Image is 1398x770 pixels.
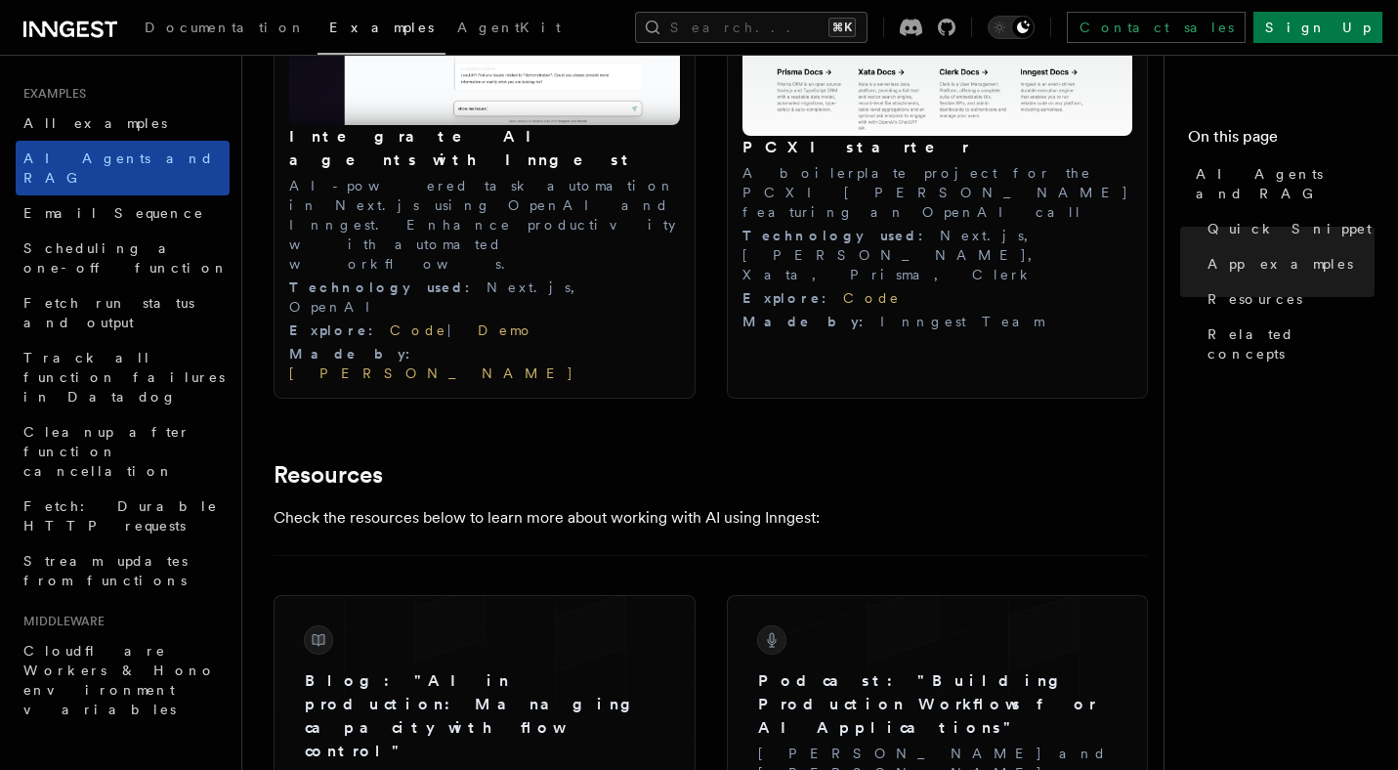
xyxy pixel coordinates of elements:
h4: On this page [1188,125,1375,156]
p: Check the resources below to learn more about working with AI using Inngest: [274,504,1055,532]
span: Explore : [289,322,390,338]
a: Fetch: Durable HTTP requests [16,489,230,543]
span: Made by : [289,346,427,362]
a: Sign Up [1253,12,1382,43]
span: AI Agents and RAG [1196,164,1375,203]
span: Middleware [16,614,105,629]
span: Documentation [145,20,306,35]
h3: PCXI starter [742,136,1133,159]
span: Examples [329,20,434,35]
h3: Podcast: "Building Production Workflows for AI Applications" [758,669,1118,740]
span: Stream updates from functions [23,553,188,588]
a: Related concepts [1200,317,1375,371]
a: Demo [478,322,534,338]
span: Cloudflare Workers & Hono environment variables [23,643,216,717]
span: Technology used : [289,279,487,295]
span: Scheduling a one-off function [23,240,229,276]
div: Inngest Team [742,312,1133,331]
a: Cleanup after function cancellation [16,414,230,489]
a: AgentKit [445,6,572,53]
h3: Integrate AI agents with Inngest [289,125,680,172]
span: Fetch: Durable HTTP requests [23,498,218,534]
span: Explore : [742,290,843,306]
a: App examples [1200,246,1375,281]
a: Contact sales [1067,12,1246,43]
span: Quick Snippet [1207,219,1372,238]
a: AI Agents and RAG [16,141,230,195]
a: Quick Snippet [1200,211,1375,246]
a: Scheduling a one-off function [16,231,230,285]
div: | [289,321,680,340]
a: Resources [1200,281,1375,317]
span: Cleanup after function cancellation [23,424,191,479]
span: AgentKit [457,20,561,35]
button: Search...⌘K [635,12,868,43]
a: Cloudflare Workers & Hono environment variables [16,633,230,727]
kbd: ⌘K [828,18,856,37]
button: Toggle dark mode [988,16,1035,39]
a: Code [843,290,901,306]
span: Made by : [742,314,880,329]
a: Stream updates from functions [16,543,230,598]
span: Technology used : [742,228,940,243]
span: Related concepts [1207,324,1375,364]
a: Examples [318,6,445,55]
span: All examples [23,115,167,131]
a: Resources [274,461,383,489]
span: Examples [16,86,86,102]
a: Email Sequence [16,195,230,231]
a: [PERSON_NAME] [289,365,574,381]
div: Next.js, OpenAI [289,278,680,317]
span: Fetch run status and output [23,295,194,330]
h3: Blog: "AI in production: Managing capacity with flow control" [305,669,664,763]
a: AI Agents and RAG [1188,156,1375,211]
a: Track all function failures in Datadog [16,340,230,414]
span: AI Agents and RAG [23,150,214,186]
p: AI-powered task automation in Next.js using OpenAI and Inngest. Enhance productivity with automat... [289,176,680,274]
span: Track all function failures in Datadog [23,350,225,405]
span: App examples [1207,254,1353,274]
span: Resources [1207,289,1302,309]
a: Documentation [133,6,318,53]
span: Email Sequence [23,205,204,221]
div: Next.js, [PERSON_NAME], Xata, Prisma, Clerk [742,226,1133,284]
a: Fetch run status and output [16,285,230,340]
a: All examples [16,106,230,141]
p: A boilerplate project for the PCXI [PERSON_NAME] featuring an OpenAI call [742,163,1133,222]
a: Code [390,322,447,338]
